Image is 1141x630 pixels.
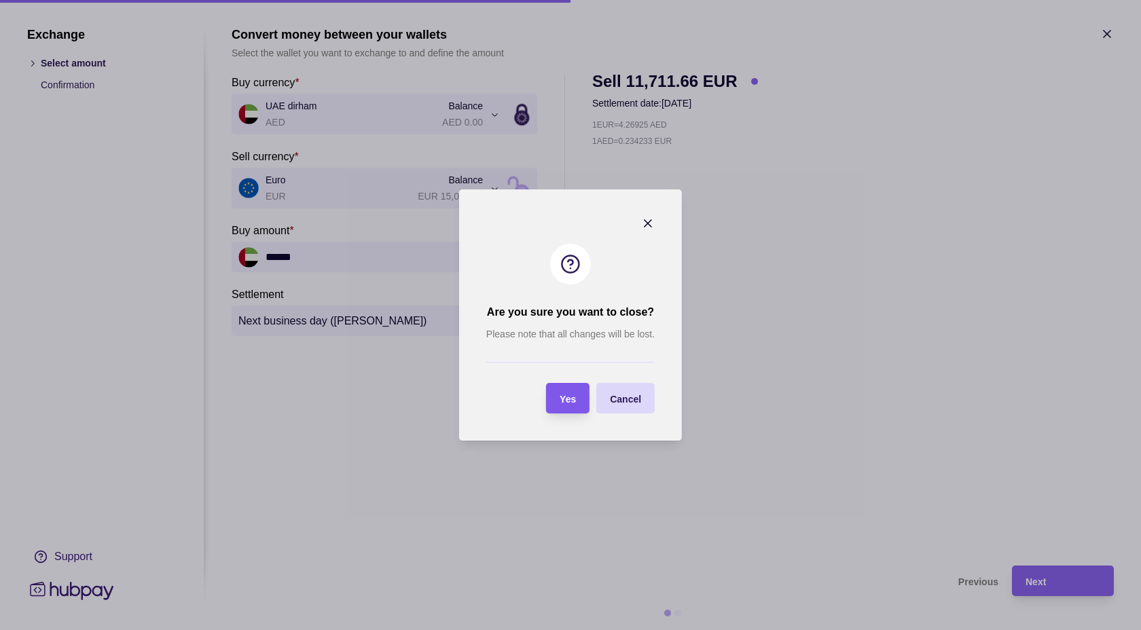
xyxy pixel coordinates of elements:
[546,383,590,413] button: Yes
[596,383,655,413] button: Cancel
[560,394,576,405] span: Yes
[610,394,641,405] span: Cancel
[486,327,655,341] p: Please note that all changes will be lost.
[487,305,654,320] h2: Are you sure you want to close?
